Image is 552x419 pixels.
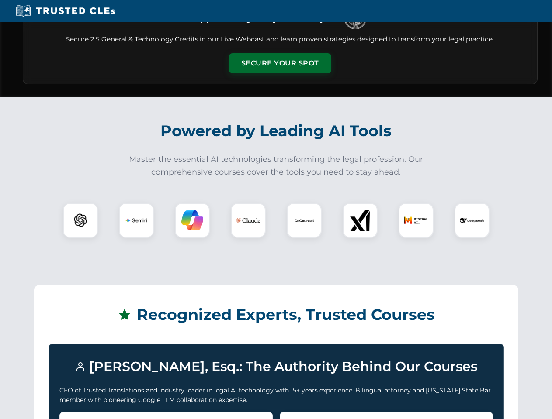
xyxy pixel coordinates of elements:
[59,355,493,378] h3: [PERSON_NAME], Esq.: The Authority Behind Our Courses
[125,209,147,231] img: Gemini Logo
[236,208,260,233] img: Claude Logo
[13,4,118,17] img: Trusted CLEs
[181,209,203,231] img: Copilot Logo
[455,203,490,238] div: DeepSeek
[68,208,93,233] img: ChatGPT Logo
[175,203,210,238] div: Copilot
[49,299,504,330] h2: Recognized Experts, Trusted Courses
[119,203,154,238] div: Gemini
[399,203,434,238] div: Mistral AI
[287,203,322,238] div: CoCounsel
[293,209,315,231] img: CoCounsel Logo
[123,153,429,179] p: Master the essential AI technologies transforming the legal profession. Our comprehensive courses...
[460,208,484,233] img: DeepSeek Logo
[231,203,266,238] div: Claude
[229,53,331,73] button: Secure Your Spot
[349,209,371,231] img: xAI Logo
[343,203,378,238] div: xAI
[63,203,98,238] div: ChatGPT
[34,116,518,146] h2: Powered by Leading AI Tools
[59,385,493,405] p: CEO of Trusted Translations and industry leader in legal AI technology with 15+ years experience....
[34,34,527,45] p: Secure 2.5 General & Technology Credits in our Live Webcast and learn proven strategies designed ...
[404,208,428,233] img: Mistral AI Logo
